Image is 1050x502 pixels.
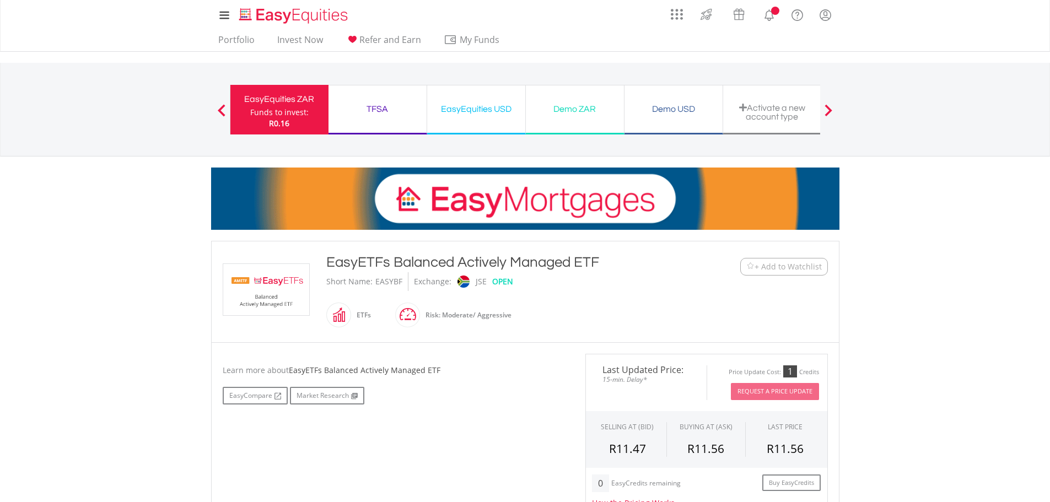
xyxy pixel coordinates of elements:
[444,33,516,47] span: My Funds
[335,101,420,117] div: TFSA
[730,6,748,23] img: vouchers-v2.svg
[731,383,819,400] button: Request A Price Update
[671,8,683,20] img: grid-menu-icon.svg
[811,3,839,27] a: My Profile
[594,365,698,374] span: Last Updated Price:
[730,103,815,121] div: Activate a new account type
[326,272,373,291] div: Short Name:
[414,272,451,291] div: Exchange:
[767,441,804,456] span: R11.56
[290,387,364,404] a: Market Research
[457,276,469,288] img: jse.png
[697,6,715,23] img: thrive-v2.svg
[269,118,289,128] span: R0.16
[783,365,797,377] div: 1
[592,474,609,492] div: 0
[768,422,803,431] div: LAST PRICE
[237,7,352,25] img: EasyEquities_Logo.png
[631,101,716,117] div: Demo USD
[476,272,487,291] div: JSE
[214,34,259,51] a: Portfolio
[532,101,617,117] div: Demo ZAR
[755,261,822,272] span: + Add to Watchlist
[420,302,511,328] div: Risk: Moderate/ Aggressive
[351,302,371,328] div: ETFs
[225,264,308,315] img: EQU.ZA.EASYBF.png
[250,107,309,118] div: Funds to invest:
[680,422,733,431] span: BUYING AT (ASK)
[273,34,327,51] a: Invest Now
[723,3,755,23] a: Vouchers
[237,91,322,107] div: EasyEquities ZAR
[687,441,724,456] span: R11.56
[326,252,672,272] div: EasyETFs Balanced Actively Managed ETF
[799,368,819,376] div: Credits
[359,34,421,46] span: Refer and Earn
[609,441,646,456] span: R11.47
[289,365,440,375] span: EasyETFs Balanced Actively Managed ETF
[601,422,654,431] div: SELLING AT (BID)
[729,368,781,376] div: Price Update Cost:
[762,474,821,492] a: Buy EasyCredits
[740,258,828,276] button: Watchlist + Add to Watchlist
[664,3,690,20] a: AppsGrid
[492,272,513,291] div: OPEN
[746,262,755,271] img: Watchlist
[341,34,426,51] a: Refer and Earn
[223,387,288,404] a: EasyCompare
[235,3,352,25] a: Home page
[211,168,839,230] img: EasyMortage Promotion Banner
[755,3,783,25] a: Notifications
[434,101,519,117] div: EasyEquities USD
[594,374,698,385] span: 15-min. Delay*
[783,3,811,25] a: FAQ's and Support
[611,479,681,489] div: EasyCredits remaining
[375,272,402,291] div: EASYBF
[223,365,569,376] div: Learn more about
